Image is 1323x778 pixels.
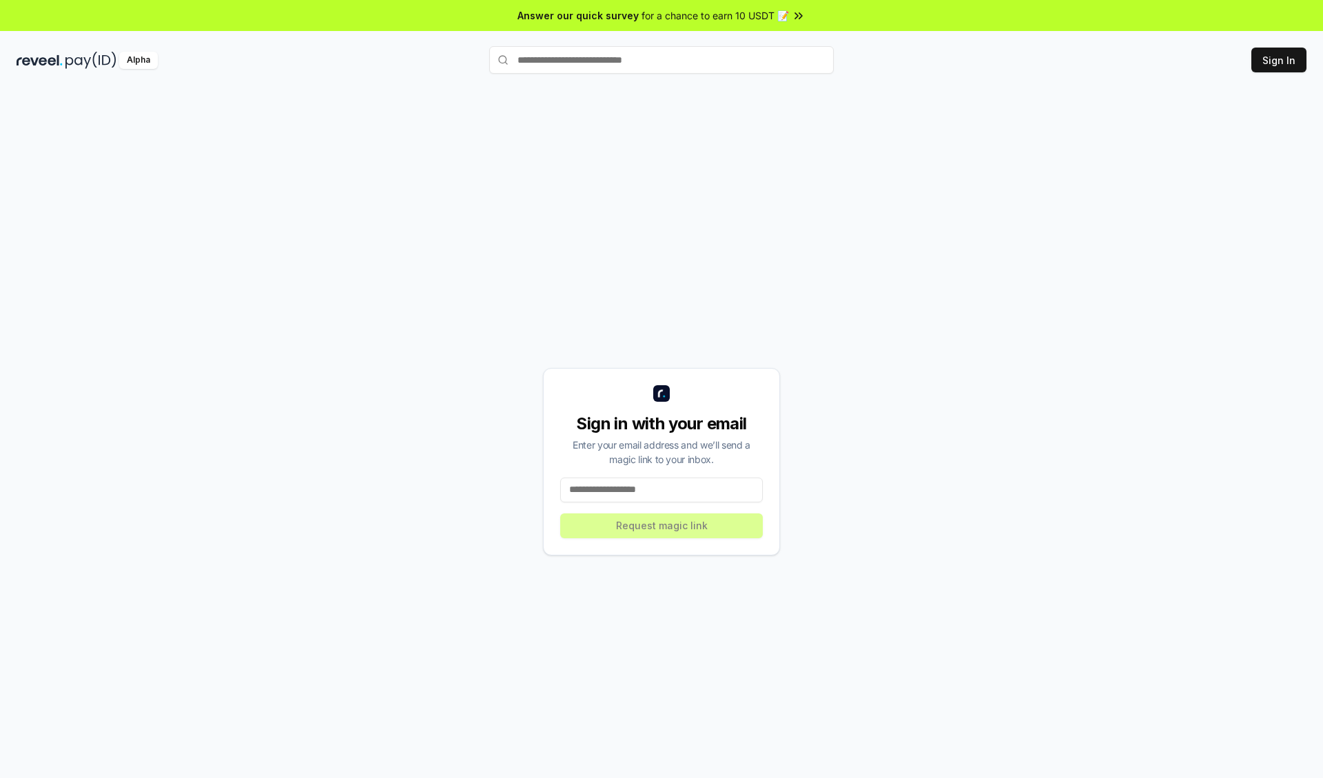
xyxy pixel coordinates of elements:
span: Answer our quick survey [517,8,639,23]
img: pay_id [65,52,116,69]
span: for a chance to earn 10 USDT 📝 [642,8,789,23]
button: Sign In [1251,48,1306,72]
img: reveel_dark [17,52,63,69]
img: logo_small [653,385,670,402]
div: Alpha [119,52,158,69]
div: Sign in with your email [560,413,763,435]
div: Enter your email address and we’ll send a magic link to your inbox. [560,438,763,467]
